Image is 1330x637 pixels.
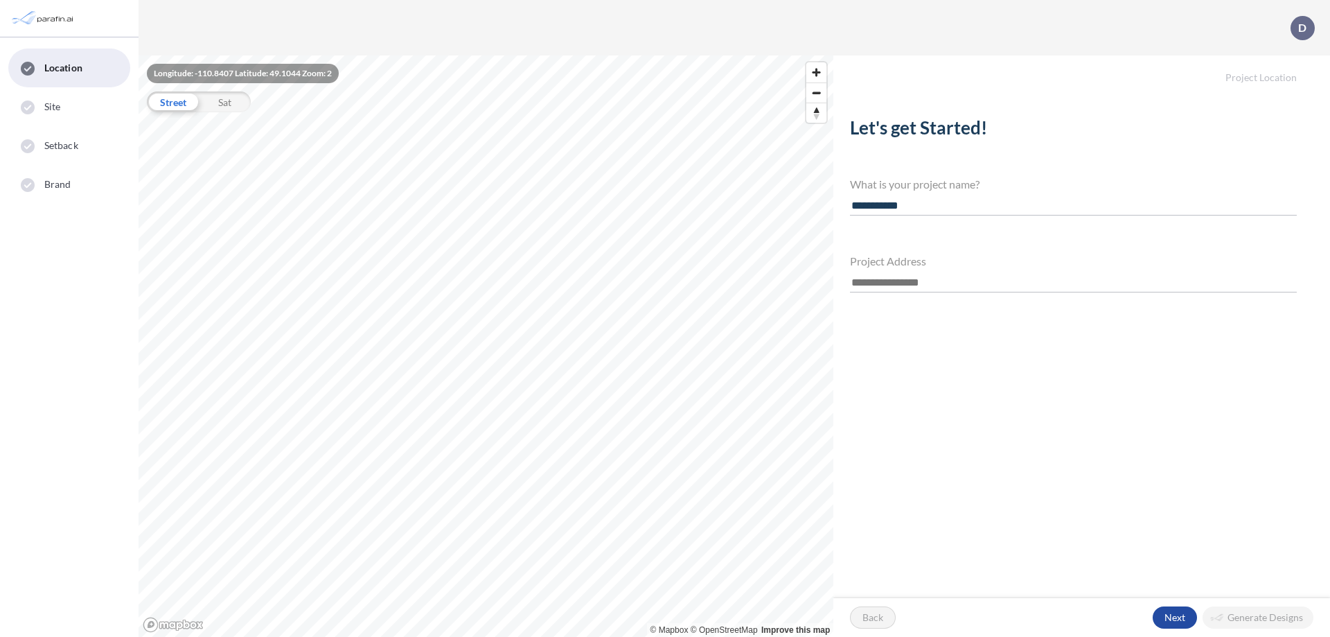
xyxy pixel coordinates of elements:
[139,55,833,637] canvas: Map
[1153,607,1197,629] button: Next
[833,55,1330,84] h5: Project Location
[806,103,826,123] button: Reset bearing to north
[44,61,82,75] span: Location
[806,82,826,103] button: Zoom out
[147,64,339,83] div: Longitude: -110.8407 Latitude: 49.1044 Zoom: 2
[147,91,199,112] div: Street
[44,177,71,191] span: Brand
[44,139,78,152] span: Setback
[850,117,1297,144] h2: Let's get Started!
[199,91,251,112] div: Sat
[1298,21,1306,34] p: D
[850,177,1297,191] h4: What is your project name?
[691,625,758,635] a: OpenStreetMap
[850,254,1297,268] h4: Project Address
[10,6,78,31] img: Parafin
[143,617,204,633] a: Mapbox homepage
[806,62,826,82] button: Zoom in
[806,83,826,103] span: Zoom out
[44,100,60,114] span: Site
[761,625,830,635] a: Improve this map
[650,625,689,635] a: Mapbox
[1164,611,1185,625] p: Next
